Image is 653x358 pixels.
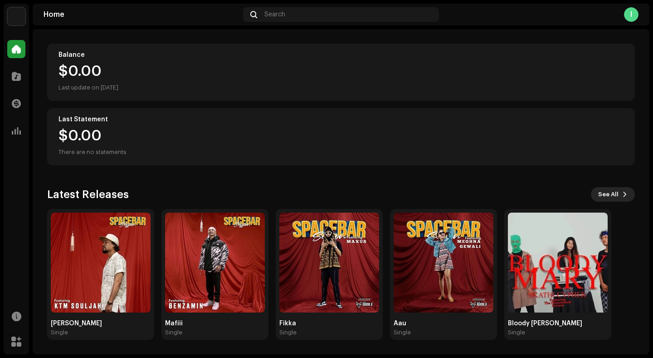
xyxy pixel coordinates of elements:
img: 8aeebb41-a414-497e-9049-0e8bc5c96bcd [165,213,265,313]
div: Single [279,329,297,336]
div: Fikka [279,320,379,327]
div: Single [165,329,182,336]
div: Last update on [DATE] [58,82,624,93]
re-o-card-value: Last Statement [47,108,635,165]
button: See All [591,187,635,202]
span: See All [598,185,619,204]
img: d356e4d1-732b-4507-895e-ed9420bbbea6 [51,213,151,313]
div: I [624,7,638,22]
div: Bloody [PERSON_NAME] [508,320,608,327]
img: 7cc88609-0de5-4a46-9b22-adaf287bb36e [394,213,493,313]
div: Single [508,329,525,336]
div: [PERSON_NAME] [51,320,151,327]
h3: Latest Releases [47,187,129,202]
div: Single [51,329,68,336]
div: Single [394,329,411,336]
img: 449831ef-3e29-441c-919d-7860c5f28dfe [279,213,379,313]
img: bc4c4277-71b2-49c5-abdf-ca4e9d31f9c1 [7,7,25,25]
img: c1a57d10-26e4-43cc-89c6-75b86e56cd27 [508,213,608,313]
div: Mafiii [165,320,265,327]
div: Balance [58,51,624,59]
div: There are no statements [58,147,127,158]
span: Search [264,11,285,18]
re-o-card-value: Balance [47,44,635,101]
div: Aau [394,320,493,327]
div: Last Statement [58,116,624,123]
div: Home [44,11,239,18]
